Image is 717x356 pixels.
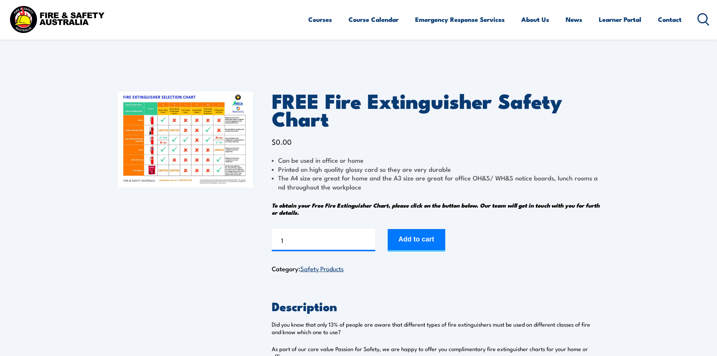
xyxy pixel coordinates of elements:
[272,92,600,127] h1: FREE Fire Extinguisher Safety Chart
[272,165,600,173] li: Printed on high quality glossy card so they are very durable
[388,229,445,252] button: Add to cart
[308,9,332,29] a: Courses
[272,301,600,311] h2: Description
[118,92,253,188] img: FREE Fire Extinguisher Safety Chart
[300,264,344,273] a: Safety Products
[272,229,375,251] input: Product quantity
[521,9,549,29] a: About Us
[272,173,600,191] li: The A4 size are great for home and the A3 size are great for office OH&S/ WH&S notice boards, lun...
[349,9,399,29] a: Course Calendar
[272,156,600,164] li: Can be used in office or home
[566,9,582,29] a: News
[272,201,600,217] em: To obtain your Free Fire Extinguisher Chart, please click on the button below. Our team will get ...
[599,9,641,29] a: Learner Portal
[658,9,682,29] a: Contact
[415,9,505,29] a: Emergency Response Services
[272,321,600,336] p: Did you know that only 13% of people are aware that different types of fire extinguishers must be...
[272,136,276,147] span: $
[272,136,292,147] bdi: 0.00
[272,264,344,273] span: Category:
